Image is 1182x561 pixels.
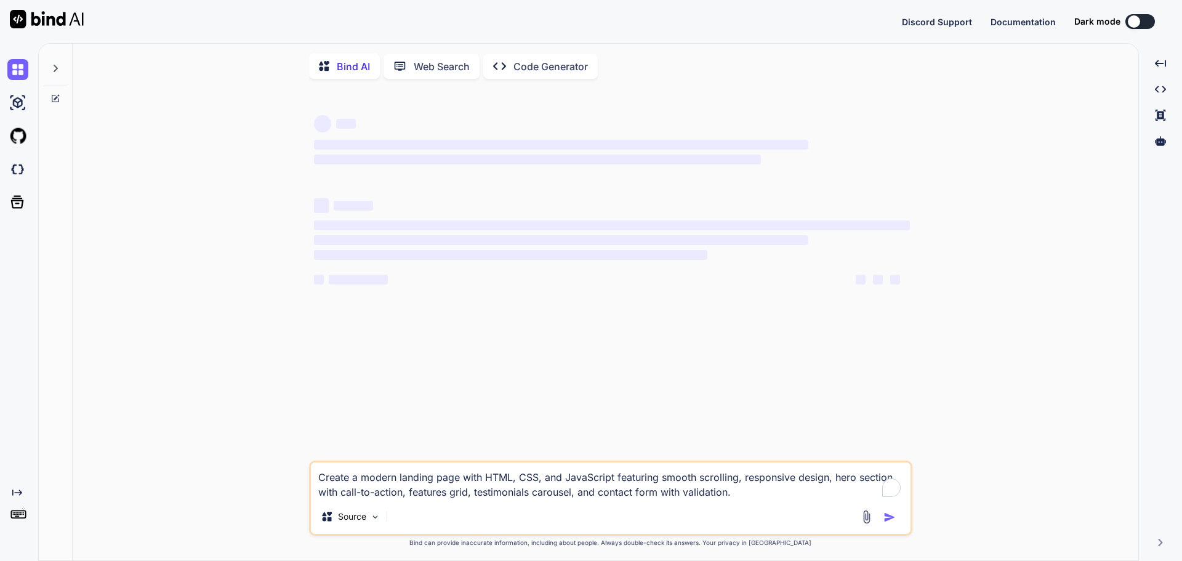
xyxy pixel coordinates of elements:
img: chat [7,59,28,80]
span: ‌ [334,201,373,211]
span: ‌ [314,275,324,285]
img: ai-studio [7,92,28,113]
textarea: To enrich screen reader interactions, please activate Accessibility in Grammarly extension settings [311,462,911,499]
p: Bind AI [337,59,370,74]
img: icon [883,511,896,523]
img: darkCloudIdeIcon [7,159,28,180]
span: Discord Support [902,17,972,27]
span: ‌ [873,275,883,285]
img: githubLight [7,126,28,147]
span: ‌ [336,119,356,129]
img: Pick Models [370,512,380,522]
button: Documentation [991,15,1056,28]
img: attachment [859,510,874,524]
p: Bind can provide inaccurate information, including about people. Always double-check its answers.... [309,538,912,547]
span: ‌ [314,140,808,150]
p: Web Search [414,59,470,74]
span: ‌ [329,275,388,285]
button: Discord Support [902,15,972,28]
span: Dark mode [1074,15,1120,28]
span: Documentation [991,17,1056,27]
img: Bind AI [10,10,84,28]
p: Source [338,511,366,523]
span: ‌ [856,275,866,285]
span: ‌ [890,275,900,285]
p: Code Generator [513,59,588,74]
span: ‌ [314,235,808,245]
span: ‌ [314,250,707,260]
span: ‌ [314,198,329,213]
span: ‌ [314,155,761,164]
span: ‌ [314,220,910,230]
span: ‌ [314,115,331,132]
